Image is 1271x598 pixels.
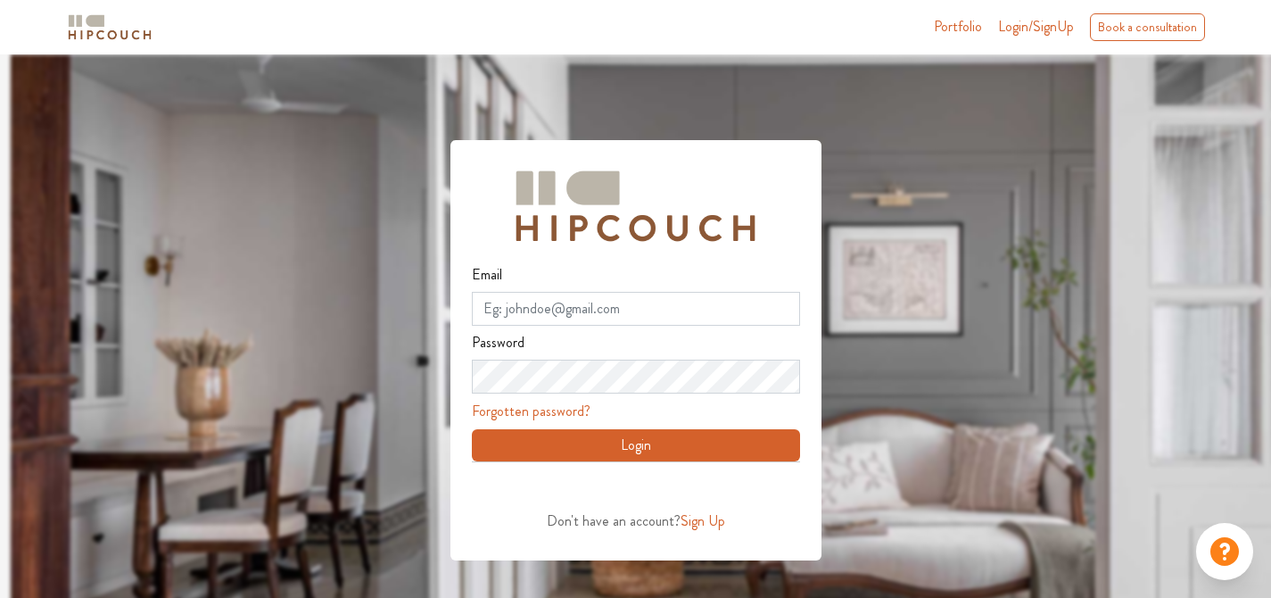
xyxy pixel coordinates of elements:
span: logo-horizontal.svg [65,7,154,47]
span: Login/SignUp [998,16,1074,37]
span: Don't have an account? [547,511,681,531]
label: Password [472,326,524,360]
button: Login [472,429,800,461]
a: Portfolio [934,16,982,37]
span: Sign Up [681,511,725,531]
label: Email [472,258,502,292]
img: Hipcouch Logo [507,162,763,251]
input: Eg: johndoe@gmail.com [472,292,800,326]
a: Forgotten password? [472,401,590,421]
div: Book a consultation [1090,13,1205,41]
iframe: Sign in with Google Button [463,468,807,507]
img: logo-horizontal.svg [65,12,154,43]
